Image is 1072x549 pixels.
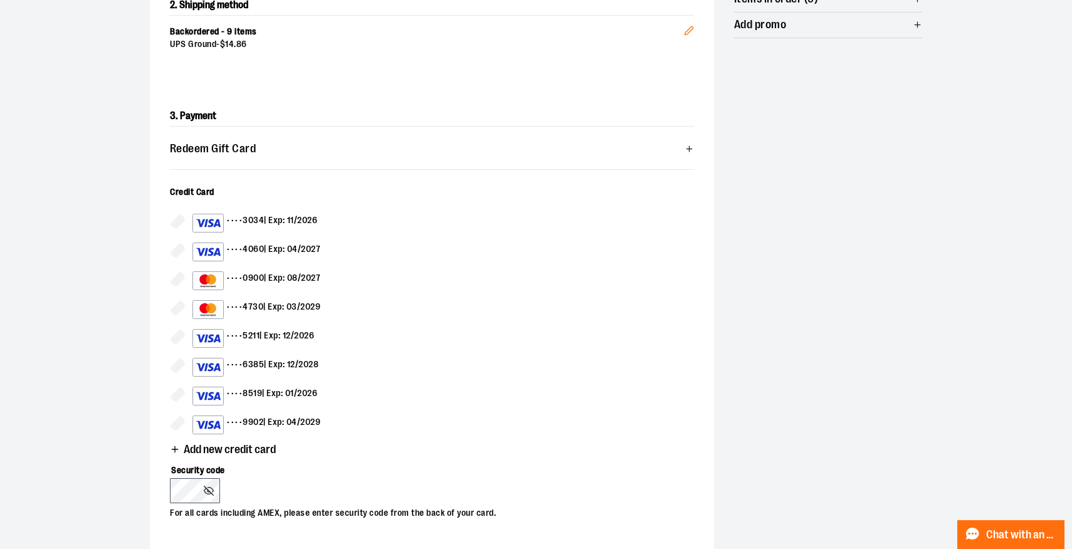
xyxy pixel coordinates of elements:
button: Chat with an Expert [957,520,1065,549]
button: Edit [674,6,704,50]
span: Add new credit card [184,444,276,456]
div: •••• 4060 | Exp: 04/2027 [192,243,320,261]
label: Security code [170,457,681,478]
input: Visa card example showing the 16-digit card number on the front of the cardVisa card example show... [170,329,185,344]
div: •••• 0900 | Exp: 08/2027 [192,271,320,290]
input: Visa card example showing the 16-digit card number on the front of the cardVisa card example show... [170,416,185,431]
span: Redeem Gift Card [170,143,256,155]
button: Add new credit card [170,444,276,458]
span: Add promo [734,19,786,31]
button: Add promo [734,13,922,38]
span: . [234,39,236,49]
div: •••• 3034 | Exp: 11/2026 [192,214,317,233]
input: Visa card example showing the 16-digit card number on the front of the cardVisa card example show... [170,214,185,229]
img: MasterCard example showing the 16-digit card number on the front of the card [196,273,221,288]
img: Visa card example showing the 16-digit card number on the front of the card [196,331,221,346]
img: MasterCard example showing the 16-digit card number on the front of the card [196,302,221,317]
input: Visa card example showing the 16-digit card number on the front of the cardVisa card example show... [170,387,185,402]
input: Visa card example showing the 16-digit card number on the front of the cardVisa card example show... [170,243,185,258]
div: UPS Ground - [170,38,684,51]
input: Visa card example showing the 16-digit card number on the front of the cardVisa card example show... [170,358,185,373]
button: Redeem Gift Card [170,137,694,162]
span: 86 [236,39,247,49]
span: Credit Card [170,187,214,197]
span: 14 [225,39,234,49]
img: Visa card example showing the 16-digit card number on the front of the card [196,244,221,259]
img: Visa card example showing the 16-digit card number on the front of the card [196,360,221,375]
img: Visa card example showing the 16-digit card number on the front of the card [196,389,221,404]
div: •••• 6385 | Exp: 12/2028 [192,358,318,377]
input: MasterCard example showing the 16-digit card number on the front of the cardMasterCard example sh... [170,300,185,315]
div: •••• 4730 | Exp: 03/2029 [192,300,320,319]
div: Backordered - 9 items [170,26,684,38]
p: For all cards including AMEX, please enter security code from the back of your card. [170,503,681,520]
div: •••• 5211 | Exp: 12/2026 [192,329,314,348]
span: Chat with an Expert [986,529,1057,541]
h2: 3. Payment [170,106,694,127]
div: •••• 9902 | Exp: 04/2029 [192,416,320,434]
div: •••• 8519 | Exp: 01/2026 [192,387,317,405]
span: $ [220,39,226,49]
input: MasterCard example showing the 16-digit card number on the front of the cardMasterCard example sh... [170,271,185,286]
img: Visa card example showing the 16-digit card number on the front of the card [196,216,221,231]
img: Visa card example showing the 16-digit card number on the front of the card [196,417,221,432]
